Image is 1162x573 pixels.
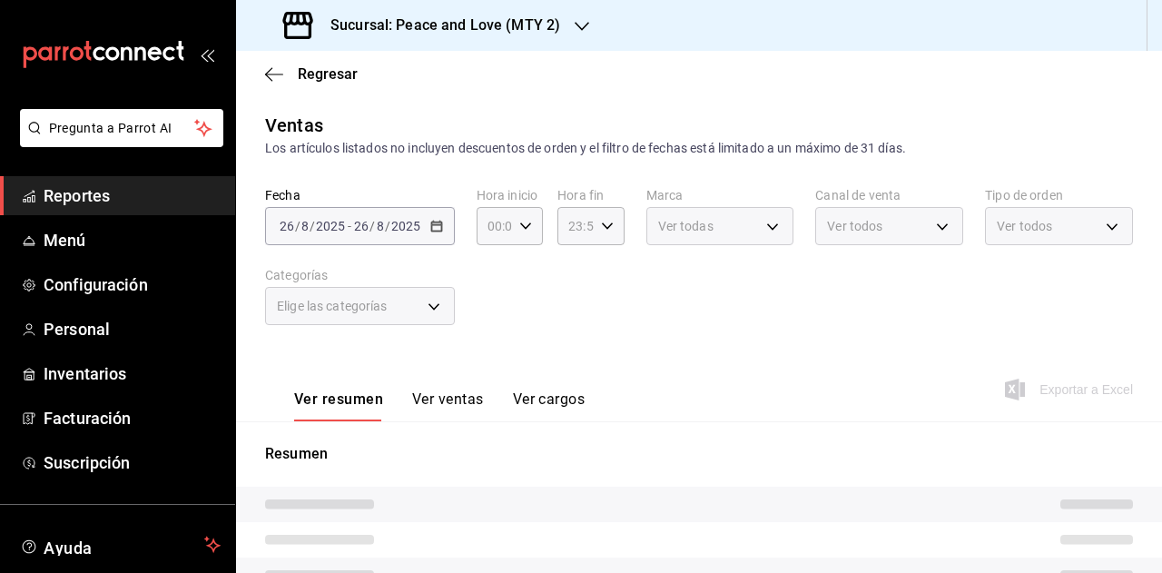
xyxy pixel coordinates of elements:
[294,390,585,421] div: navigation tabs
[200,47,214,62] button: open_drawer_menu
[985,189,1133,202] label: Tipo de orden
[557,189,624,202] label: Hora fin
[265,65,358,83] button: Regresar
[44,317,221,341] span: Personal
[298,65,358,83] span: Regresar
[44,228,221,252] span: Menú
[353,219,369,233] input: --
[44,450,221,475] span: Suscripción
[310,219,315,233] span: /
[265,269,455,282] label: Categorías
[300,219,310,233] input: --
[316,15,560,36] h3: Sucursal: Peace and Love (MTY 2)
[265,189,455,202] label: Fecha
[390,219,421,233] input: ----
[658,217,714,235] span: Ver todas
[348,219,351,233] span: -
[20,109,223,147] button: Pregunta a Parrot AI
[277,297,388,315] span: Elige las categorías
[44,361,221,386] span: Inventarios
[376,219,385,233] input: --
[513,390,586,421] button: Ver cargos
[265,139,1133,158] div: Los artículos listados no incluyen descuentos de orden y el filtro de fechas está limitado a un m...
[44,406,221,430] span: Facturación
[369,219,375,233] span: /
[294,390,383,421] button: Ver resumen
[477,189,543,202] label: Hora inicio
[646,189,794,202] label: Marca
[44,272,221,297] span: Configuración
[49,119,195,138] span: Pregunta a Parrot AI
[44,534,197,556] span: Ayuda
[815,189,963,202] label: Canal de venta
[295,219,300,233] span: /
[279,219,295,233] input: --
[265,112,323,139] div: Ventas
[44,183,221,208] span: Reportes
[997,217,1052,235] span: Ver todos
[265,443,1133,465] p: Resumen
[385,219,390,233] span: /
[315,219,346,233] input: ----
[827,217,882,235] span: Ver todos
[412,390,484,421] button: Ver ventas
[13,132,223,151] a: Pregunta a Parrot AI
